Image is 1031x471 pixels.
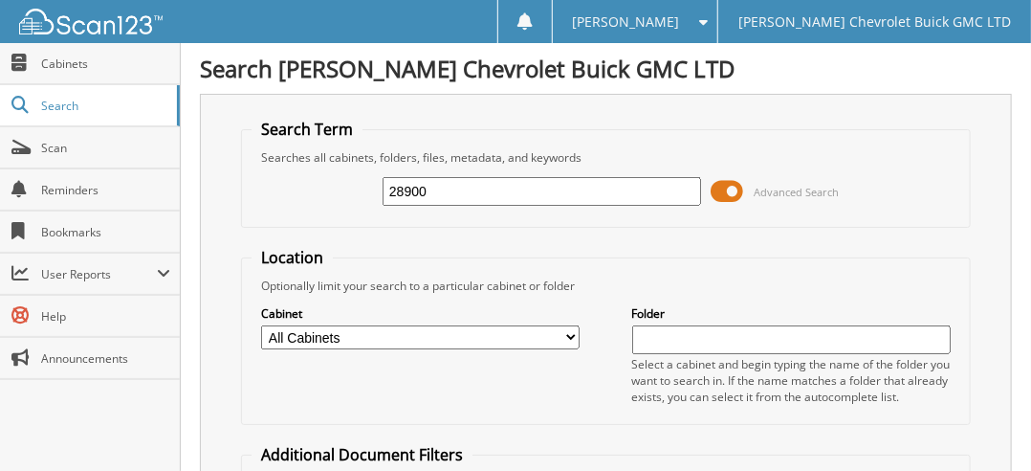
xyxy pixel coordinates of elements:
h1: Search [PERSON_NAME] Chevrolet Buick GMC LTD [200,53,1012,84]
legend: Additional Document Filters [252,444,472,465]
span: Announcements [41,350,170,367]
span: [PERSON_NAME] [573,16,680,28]
span: Reminders [41,182,170,198]
span: Search [41,98,167,114]
span: Advanced Search [754,185,839,199]
div: Searches all cabinets, folders, files, metadata, and keywords [252,149,959,166]
div: Select a cabinet and begin typing the name of the folder you want to search in. If the name match... [632,356,951,405]
span: Help [41,308,170,325]
iframe: Chat Widget [935,379,1031,471]
legend: Location [252,247,333,268]
span: [PERSON_NAME] Chevrolet Buick GMC LTD [738,16,1011,28]
img: scan123-logo-white.svg [19,9,163,34]
label: Cabinet [261,305,580,322]
legend: Search Term [252,119,362,140]
div: Optionally limit your search to a particular cabinet or folder [252,278,959,294]
span: User Reports [41,266,157,282]
span: Bookmarks [41,224,170,240]
span: Cabinets [41,56,170,72]
label: Folder [632,305,951,322]
span: Scan [41,140,170,156]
